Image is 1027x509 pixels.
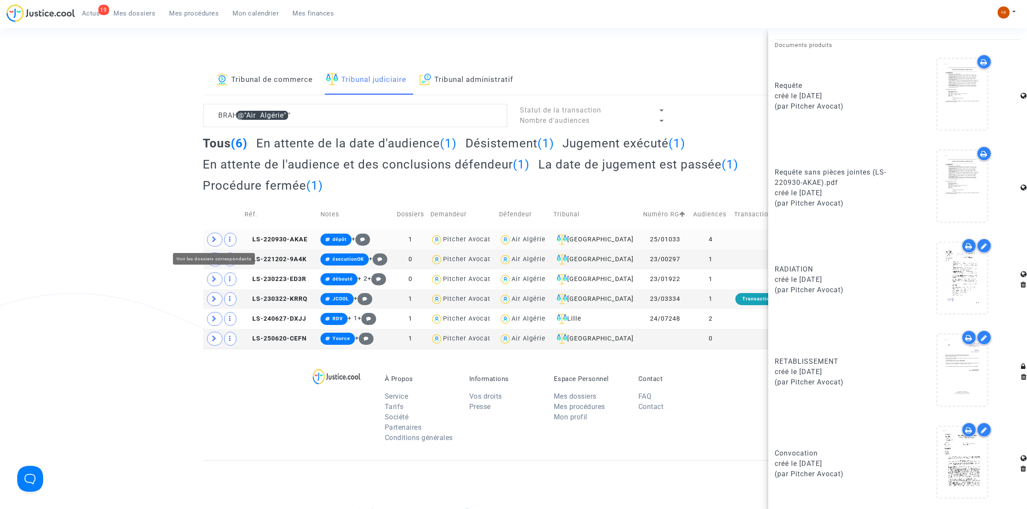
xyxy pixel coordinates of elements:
[358,315,376,322] span: +
[216,73,228,85] img: icon-banque.svg
[313,369,361,384] img: logo-lg.svg
[333,237,347,242] span: dépôt
[430,293,443,306] img: icon-user.svg
[520,106,602,114] span: Statut de la transaction
[512,256,546,263] div: Air Algérie
[722,157,738,172] span: (1)
[385,434,453,442] a: Conditions générales
[499,293,512,306] img: icon-user.svg
[333,276,353,282] span: débouté
[512,335,546,342] div: Air Algérie
[775,42,832,48] small: Documents produits
[775,377,891,387] div: (par Pitcher Avocat)
[443,295,490,303] div: Pitcher Avocat
[640,269,690,289] td: 23/01922
[513,157,530,172] span: (1)
[245,315,306,322] span: LS-240627-DXJJ
[557,234,567,245] img: icon-faciliter-sm.svg
[499,253,512,266] img: icon-user.svg
[326,66,407,95] a: Tribunal judiciaire
[443,236,490,243] div: Pitcher Avocat
[554,392,597,400] a: Mes dossiers
[553,234,637,245] div: [GEOGRAPHIC_DATA]
[203,157,530,172] h2: En attente de l'audience et des conclusions défendeur
[98,5,109,15] div: 19
[640,289,690,309] td: 23/03334
[690,250,731,269] td: 1
[553,254,637,265] div: [GEOGRAPHIC_DATA]
[333,296,349,302] span: JCOOL
[538,157,738,172] h2: La date de jugement est passée
[393,289,427,309] td: 1
[638,375,710,383] p: Contact
[638,403,664,411] a: Contact
[998,6,1010,19] img: fc99b196863ffcca57bb8fe2645aafd9
[775,469,891,479] div: (par Pitcher Avocat)
[469,375,541,383] p: Informations
[393,230,427,250] td: 1
[731,199,809,230] td: Transaction
[640,309,690,329] td: 24/07248
[554,413,587,421] a: Mon profil
[355,334,374,342] span: +
[393,309,427,329] td: 1
[326,73,338,85] img: icon-faciliter-sm.svg
[499,333,512,345] img: icon-user.svg
[333,336,350,341] span: Yource
[333,316,343,322] span: RDV
[245,275,306,283] span: LS-230223-ED3R
[554,403,605,411] a: Mes procédures
[385,413,409,421] a: Société
[203,136,248,151] h2: Tous
[443,275,490,283] div: Pitcher Avocat
[245,256,307,263] span: LS-221202-9A4K
[512,236,546,243] div: Air Algérie
[420,73,431,85] img: icon-archive.svg
[465,136,554,151] h2: Désistement
[557,314,567,324] img: icon-faciliter-sm.svg
[553,294,637,304] div: [GEOGRAPHIC_DATA]
[393,199,427,230] td: Dossiers
[385,403,404,411] a: Tarifs
[317,199,393,230] td: Notes
[499,313,512,325] img: icon-user.svg
[640,199,690,230] td: Numéro RG
[557,334,567,344] img: icon-faciliter-sm.svg
[520,116,590,125] span: Nombre d'audiences
[775,188,891,198] div: créé le [DATE]
[114,9,156,17] span: Mes dossiers
[226,7,286,20] a: Mon calendrier
[553,334,637,344] div: [GEOGRAPHIC_DATA]
[537,136,554,150] span: (1)
[469,392,502,400] a: Vos droits
[256,136,457,151] h2: En attente de la date d'audience
[430,333,443,345] img: icon-user.svg
[231,136,248,150] span: (6)
[775,101,891,112] div: (par Pitcher Avocat)
[735,293,804,305] div: Transaction terminée
[775,448,891,459] div: Convocation
[469,403,491,411] a: Presse
[554,375,625,383] p: Espace Personnel
[367,275,386,282] span: +
[499,234,512,246] img: icon-user.svg
[293,9,334,17] span: Mes finances
[443,335,490,342] div: Pitcher Avocat
[216,66,313,95] a: Tribunal de commerce
[690,309,731,329] td: 2
[496,199,551,230] td: Défendeur
[385,423,422,431] a: Partenaires
[775,198,891,209] div: (par Pitcher Avocat)
[420,66,514,95] a: Tribunal administratif
[550,199,640,230] td: Tribunal
[242,199,318,230] td: Réf.
[775,91,891,101] div: créé le [DATE]
[443,256,490,263] div: Pitcher Avocat
[6,4,75,22] img: jc-logo.svg
[107,7,163,20] a: Mes dossiers
[557,294,567,304] img: icon-faciliter-sm.svg
[640,250,690,269] td: 23/00297
[562,136,685,151] h2: Jugement exécuté
[512,315,546,322] div: Air Algérie
[430,253,443,266] img: icon-user.svg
